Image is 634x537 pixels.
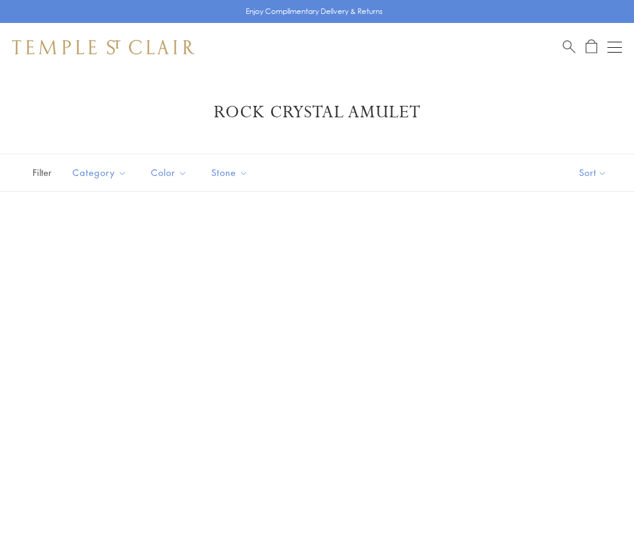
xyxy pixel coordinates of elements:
[586,39,597,54] a: Open Shopping Bag
[552,154,634,191] button: Show sort by
[205,165,257,180] span: Stone
[246,5,383,18] p: Enjoy Complimentary Delivery & Returns
[30,102,604,123] h1: Rock Crystal Amulet
[12,40,194,54] img: Temple St. Clair
[563,39,575,54] a: Search
[63,159,136,186] button: Category
[202,159,257,186] button: Stone
[607,40,622,54] button: Open navigation
[142,159,196,186] button: Color
[66,165,136,180] span: Category
[145,165,196,180] span: Color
